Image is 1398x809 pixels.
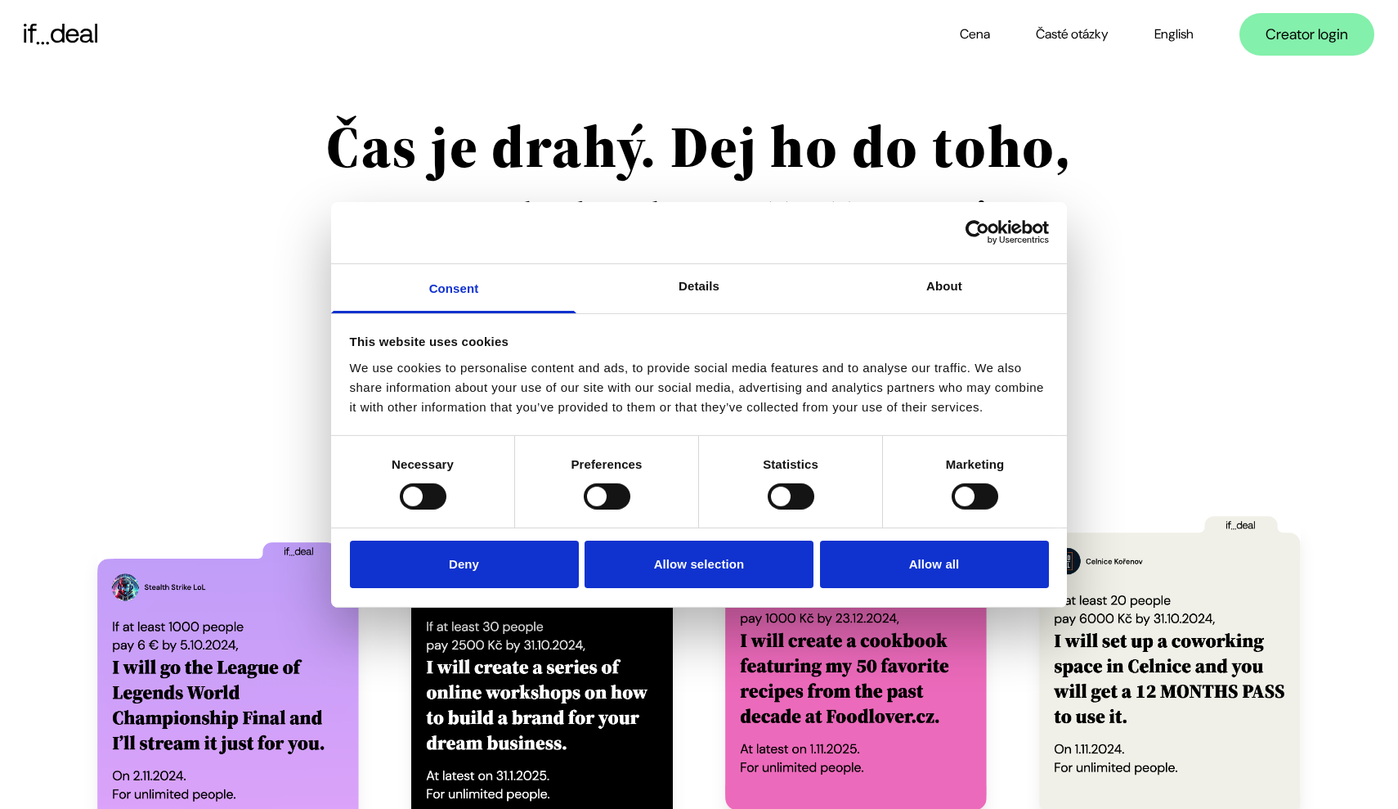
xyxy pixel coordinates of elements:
[822,263,1067,312] a: About
[326,287,1072,313] div: Monetizační platforma pro tvůrce.
[392,456,454,470] strong: Necessary
[763,456,818,470] strong: Statistics
[946,456,1005,470] strong: Marketing
[331,263,576,312] a: Consent
[326,108,1072,261] h1: Čas je drahý. Dej ho do toho, o co lidi skutečně stojí.
[906,220,1049,245] a: Usercentrics Cookiebot - opens in a new window
[576,263,822,312] a: Details
[820,541,1049,588] button: Allow all
[1154,25,1194,43] a: English
[24,24,97,45] img: if...deal
[585,541,813,588] button: Allow selection
[1036,25,1109,43] a: Časté otázky
[1239,13,1374,56] a: Creator login
[350,332,1049,352] div: This website uses cookies
[571,456,643,470] strong: Preferences
[350,357,1049,416] div: We use cookies to personalise content and ads, to provide social media features and to analyse ou...
[350,541,579,588] button: Deny
[960,25,990,43] a: Cena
